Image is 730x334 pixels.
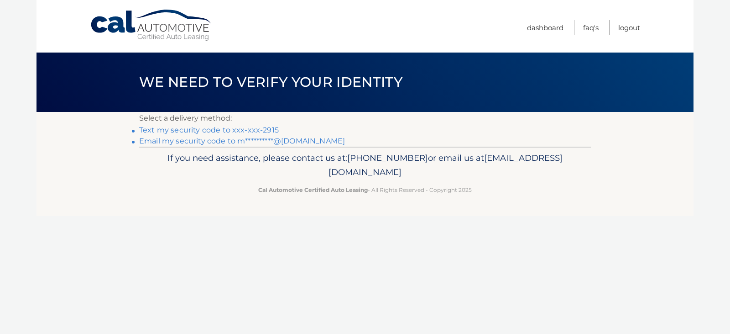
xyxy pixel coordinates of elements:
[583,20,599,35] a: FAQ's
[139,112,591,125] p: Select a delivery method:
[90,9,213,42] a: Cal Automotive
[145,185,585,195] p: - All Rights Reserved - Copyright 2025
[139,137,345,145] a: Email my security code to m**********@[DOMAIN_NAME]
[145,151,585,180] p: If you need assistance, please contact us at: or email us at
[527,20,563,35] a: Dashboard
[139,74,402,90] span: We need to verify your identity
[618,20,640,35] a: Logout
[347,153,428,163] span: [PHONE_NUMBER]
[258,186,368,193] strong: Cal Automotive Certified Auto Leasing
[139,126,279,134] a: Text my security code to xxx-xxx-2915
